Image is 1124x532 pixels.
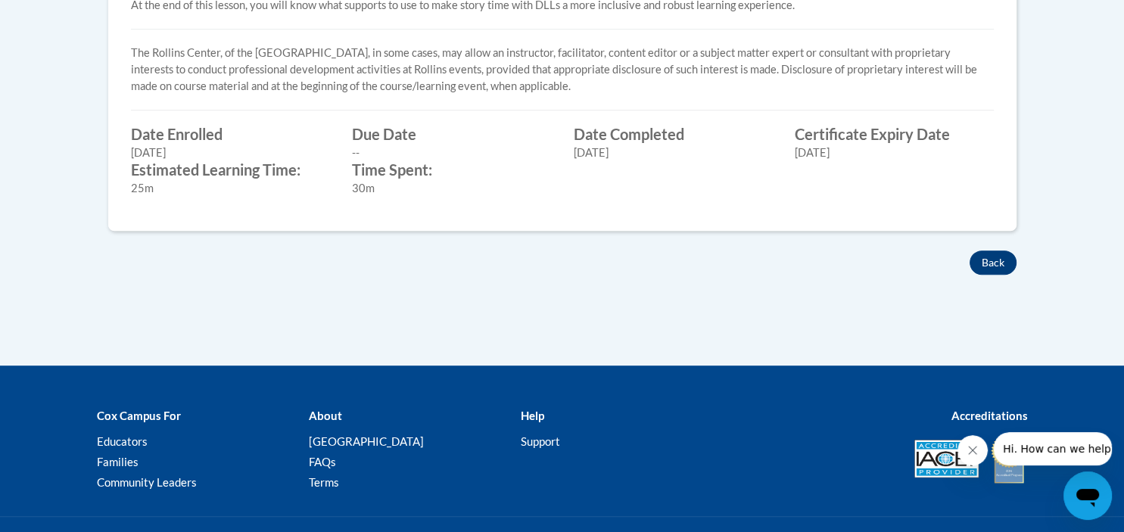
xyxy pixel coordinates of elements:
[308,409,341,422] b: About
[795,126,994,142] label: Certificate Expiry Date
[795,145,994,161] div: [DATE]
[131,145,330,161] div: [DATE]
[352,180,551,197] div: 30m
[308,475,338,489] a: Terms
[574,145,773,161] div: [DATE]
[914,440,979,478] img: Accredited IACET® Provider
[520,434,559,448] a: Support
[131,45,994,95] p: The Rollins Center, of the [GEOGRAPHIC_DATA], in some cases, may allow an instructor, facilitator...
[131,126,330,142] label: Date Enrolled
[97,455,139,468] a: Families
[1063,471,1112,520] iframe: Button to launch messaging window
[957,435,988,465] iframe: Close message
[131,161,330,178] label: Estimated Learning Time:
[352,161,551,178] label: Time Spent:
[970,250,1017,275] button: Back
[352,145,551,161] div: --
[97,409,181,422] b: Cox Campus For
[308,455,335,468] a: FAQs
[352,126,551,142] label: Due Date
[97,434,148,448] a: Educators
[951,409,1028,422] b: Accreditations
[574,126,773,142] label: Date Completed
[308,434,423,448] a: [GEOGRAPHIC_DATA]
[131,180,330,197] div: 25m
[520,409,543,422] b: Help
[97,475,197,489] a: Community Leaders
[994,432,1112,465] iframe: Message from company
[9,11,123,23] span: Hi. How can we help?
